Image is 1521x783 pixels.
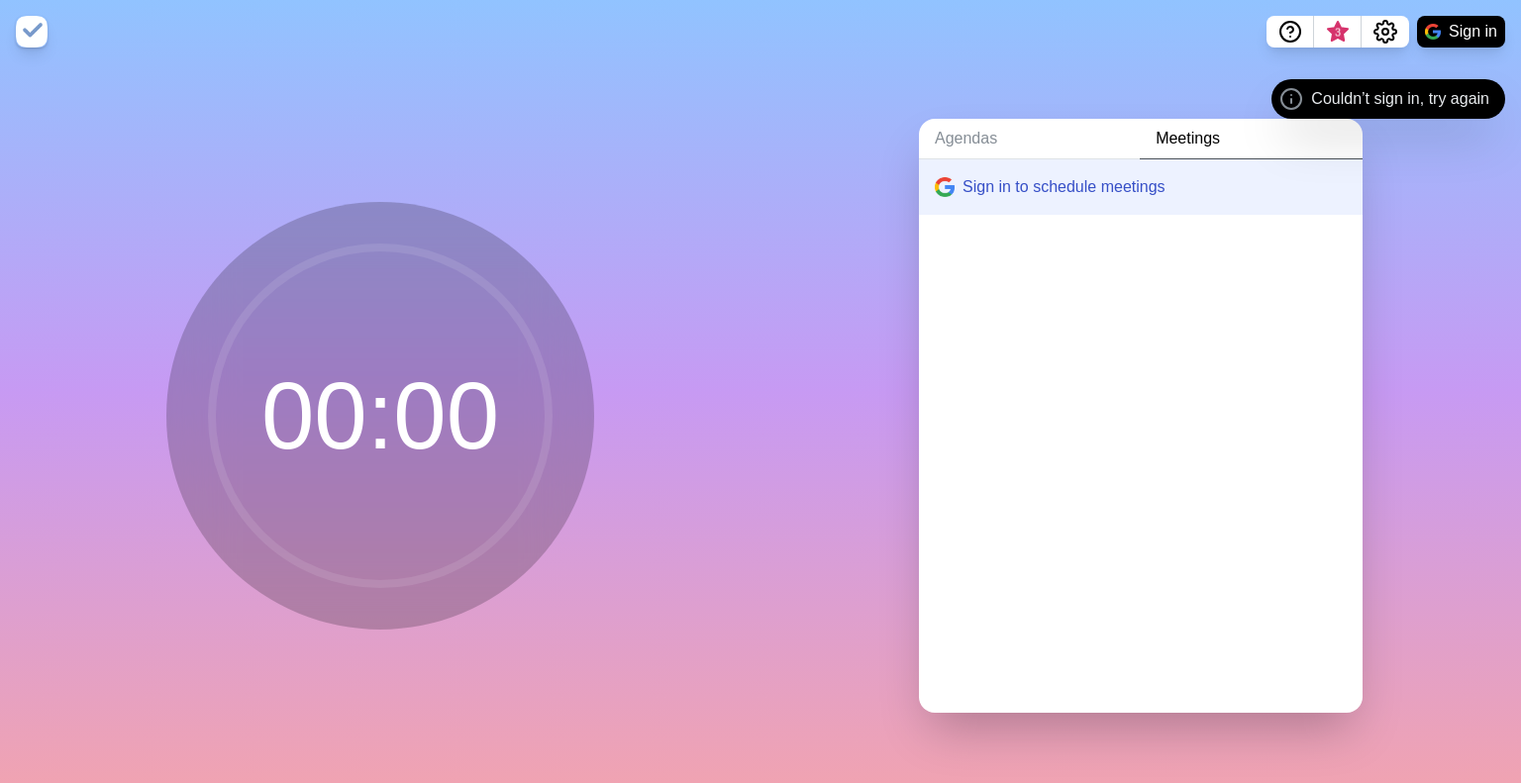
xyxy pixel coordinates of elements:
[16,16,48,48] img: timeblocks logo
[935,177,955,197] img: google logo
[1417,16,1505,48] button: Sign in
[919,159,1363,215] button: Sign in to schedule meetings
[1311,87,1489,111] span: Couldn’t sign in, try again
[1425,24,1441,40] img: google logo
[1267,16,1314,48] button: Help
[1330,25,1346,41] span: 3
[1314,16,1362,48] button: What’s new
[919,119,1140,159] a: Agendas
[1362,16,1409,48] button: Settings
[1140,119,1363,159] a: Meetings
